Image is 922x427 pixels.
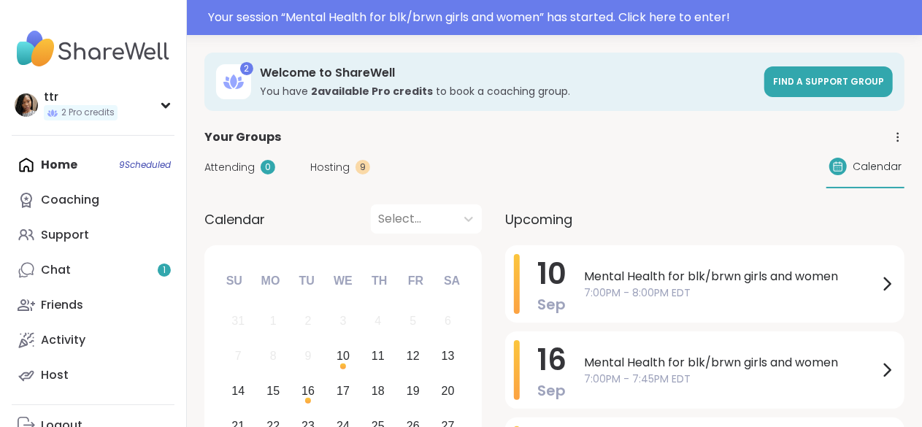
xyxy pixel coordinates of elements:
[293,376,324,407] div: Choose Tuesday, September 16th, 2025
[41,332,85,348] div: Activity
[372,346,385,366] div: 11
[223,376,254,407] div: Choose Sunday, September 14th, 2025
[231,381,245,401] div: 14
[301,381,315,401] div: 16
[584,285,878,301] span: 7:00PM - 8:00PM EDT
[407,346,420,366] div: 12
[223,306,254,337] div: Not available Sunday, August 31st, 2025
[204,209,265,229] span: Calendar
[399,265,431,297] div: Fr
[340,311,347,331] div: 3
[337,346,350,366] div: 10
[291,265,323,297] div: Tu
[337,381,350,401] div: 17
[584,354,878,372] span: Mental Health for blk/brwn girls and women
[773,75,884,88] span: Find a support group
[363,341,394,372] div: Choose Thursday, September 11th, 2025
[258,376,289,407] div: Choose Monday, September 15th, 2025
[235,346,242,366] div: 7
[12,253,174,288] a: Chat1
[356,160,370,174] div: 9
[328,341,359,372] div: Choose Wednesday, September 10th, 2025
[584,372,878,387] span: 7:00PM - 7:45PM EDT
[41,227,89,243] div: Support
[432,306,464,337] div: Not available Saturday, September 6th, 2025
[260,65,756,81] h3: Welcome to ShareWell
[432,341,464,372] div: Choose Saturday, September 13th, 2025
[432,376,464,407] div: Choose Saturday, September 20th, 2025
[436,265,468,297] div: Sa
[208,9,913,26] div: Your session “ Mental Health for blk/brwn girls and women ” has started. Click here to enter!
[261,160,275,174] div: 0
[538,380,566,401] span: Sep
[223,341,254,372] div: Not available Sunday, September 7th, 2025
[15,93,38,117] img: ttr
[240,62,253,75] div: 2
[41,262,71,278] div: Chat
[305,346,312,366] div: 9
[12,323,174,358] a: Activity
[266,381,280,401] div: 15
[12,358,174,393] a: Host
[258,306,289,337] div: Not available Monday, September 1st, 2025
[293,341,324,372] div: Not available Tuesday, September 9th, 2025
[12,288,174,323] a: Friends
[305,311,312,331] div: 2
[538,294,566,315] span: Sep
[231,311,245,331] div: 31
[293,306,324,337] div: Not available Tuesday, September 2nd, 2025
[327,265,359,297] div: We
[584,268,878,285] span: Mental Health for blk/brwn girls and women
[41,297,83,313] div: Friends
[442,346,455,366] div: 13
[270,311,277,331] div: 1
[328,306,359,337] div: Not available Wednesday, September 3rd, 2025
[442,381,455,401] div: 20
[328,376,359,407] div: Choose Wednesday, September 17th, 2025
[374,311,381,331] div: 4
[397,306,429,337] div: Not available Friday, September 5th, 2025
[163,264,166,277] span: 1
[397,376,429,407] div: Choose Friday, September 19th, 2025
[260,84,756,99] h3: You have to book a coaching group.
[258,341,289,372] div: Not available Monday, September 8th, 2025
[397,341,429,372] div: Choose Friday, September 12th, 2025
[254,265,286,297] div: Mo
[41,192,99,208] div: Coaching
[764,66,893,97] a: Find a support group
[537,339,566,380] span: 16
[363,306,394,337] div: Not available Thursday, September 4th, 2025
[218,265,250,297] div: Su
[853,159,902,174] span: Calendar
[445,311,451,331] div: 6
[270,346,277,366] div: 8
[311,84,433,99] b: 2 available Pro credit s
[204,160,255,175] span: Attending
[372,381,385,401] div: 18
[41,367,69,383] div: Host
[204,128,281,146] span: Your Groups
[12,218,174,253] a: Support
[410,311,416,331] div: 5
[364,265,396,297] div: Th
[407,381,420,401] div: 19
[12,182,174,218] a: Coaching
[12,23,174,74] img: ShareWell Nav Logo
[537,253,566,294] span: 10
[44,89,118,105] div: ttr
[61,107,115,119] span: 2 Pro credits
[505,209,572,229] span: Upcoming
[310,160,350,175] span: Hosting
[363,376,394,407] div: Choose Thursday, September 18th, 2025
